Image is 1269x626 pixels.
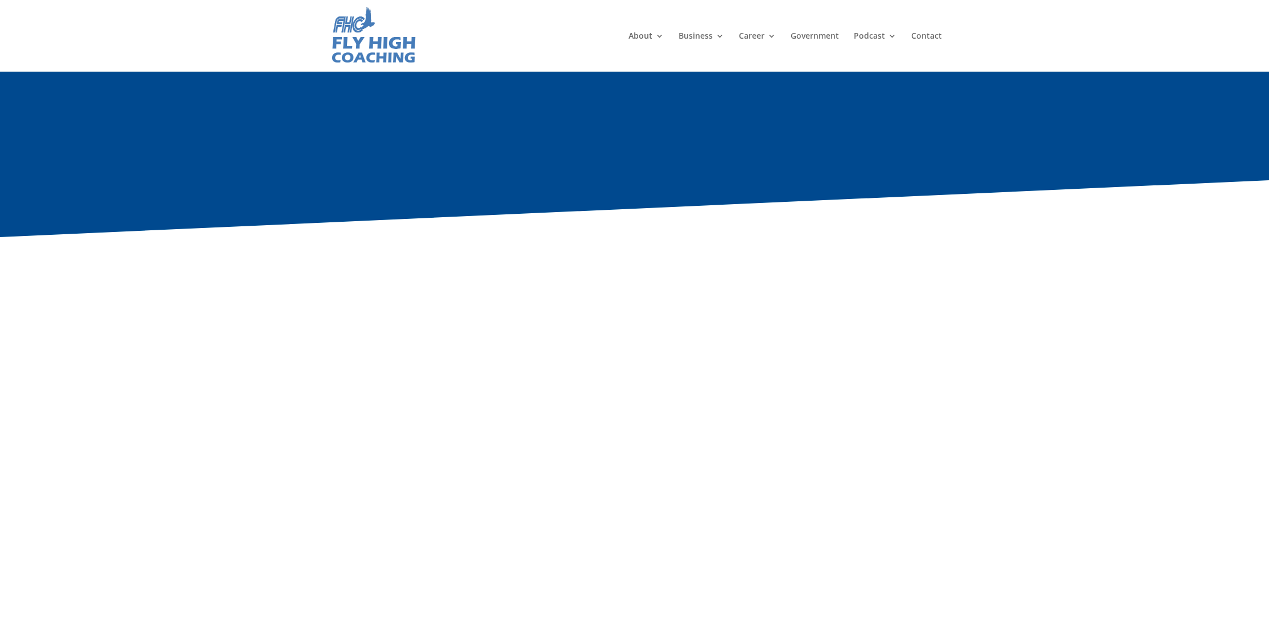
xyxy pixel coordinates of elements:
[679,32,724,72] a: Business
[911,32,942,72] a: Contact
[791,32,839,72] a: Government
[330,6,417,66] img: Fly High Coaching
[854,32,896,72] a: Podcast
[629,32,664,72] a: About
[739,32,776,72] a: Career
